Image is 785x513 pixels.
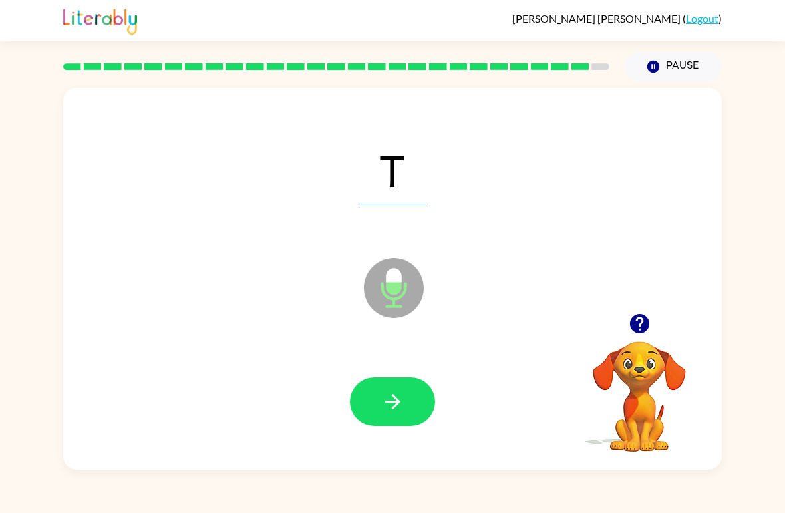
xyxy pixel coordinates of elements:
video: Your browser must support playing .mp4 files to use Literably. Please try using another browser. [573,321,706,454]
img: Literably [63,5,137,35]
span: [PERSON_NAME] [PERSON_NAME] [512,12,683,25]
div: ( ) [512,12,722,25]
button: Pause [625,51,722,82]
a: Logout [686,12,718,25]
span: T [359,135,426,204]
